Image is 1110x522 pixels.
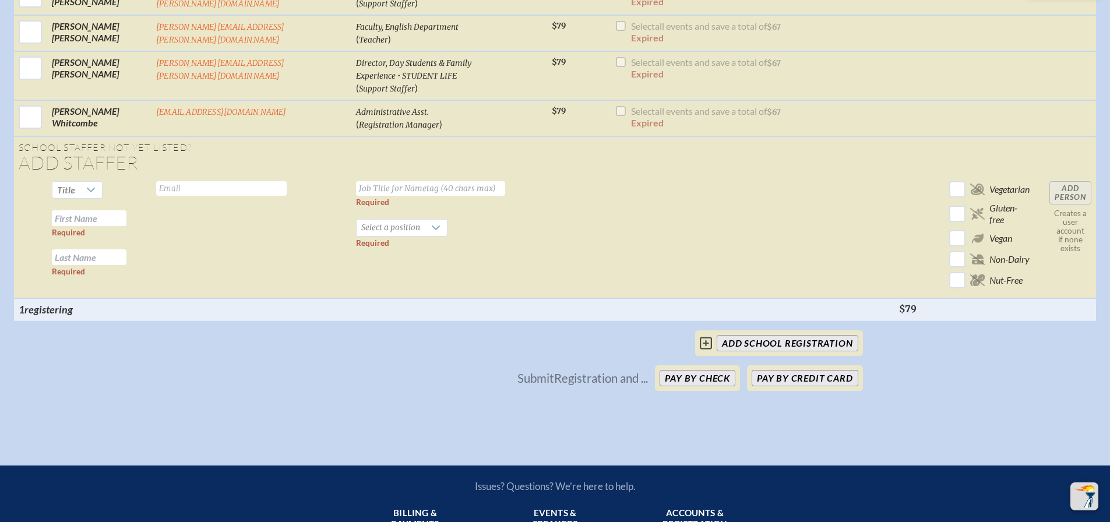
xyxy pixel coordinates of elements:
[356,118,359,129] span: (
[989,232,1012,244] span: Vegan
[359,84,415,94] span: Support Staffer
[717,335,858,351] input: add School Registration
[552,21,566,31] span: $79
[47,15,151,51] td: [PERSON_NAME] [PERSON_NAME]
[1070,482,1098,510] button: Scroll Top
[52,182,80,198] span: Title
[989,184,1030,195] span: Vegetarian
[24,303,73,316] span: registering
[356,58,471,81] span: Director, Day Students & Family Experience • STUDENT LIFE
[52,210,126,226] input: First Name
[356,22,459,32] span: Faculty, English Department
[156,107,287,117] a: [EMAIL_ADDRESS][DOMAIN_NAME]
[388,33,391,44] span: )
[1073,485,1096,508] img: To the top
[52,249,126,265] input: Last Name
[356,197,389,207] label: Required
[356,181,505,196] input: Job Title for Nametag (40 chars max)
[989,202,1031,225] span: Gluten-free
[47,100,151,136] td: [PERSON_NAME] Whitcombe
[415,82,418,93] span: )
[52,228,85,237] label: Required
[356,33,359,44] span: (
[894,298,945,320] th: $79
[350,480,760,492] p: Issues? Questions? We’re here to help.
[989,274,1023,286] span: Nut-Free
[47,51,151,100] td: [PERSON_NAME] [PERSON_NAME]
[57,184,75,195] span: Title
[359,120,439,130] span: Registration Manager
[517,372,648,385] p: Submit Registration and ...
[660,370,735,386] button: Pay by Check
[359,35,388,45] span: Teacher
[752,370,858,386] button: Pay by Credit Card
[14,298,151,320] th: 1
[439,118,442,129] span: )
[52,267,85,276] label: Required
[156,22,285,45] a: [PERSON_NAME][EMAIL_ADDRESS][PERSON_NAME][DOMAIN_NAME]
[156,58,285,81] a: [PERSON_NAME][EMAIL_ADDRESS][PERSON_NAME][DOMAIN_NAME]
[356,238,389,248] label: Required
[552,57,566,67] span: $79
[357,220,425,236] span: Select a position
[356,82,359,93] span: (
[989,253,1030,265] span: Non-Dairy
[156,181,287,196] input: Email
[356,107,429,117] span: Administrative Asst.
[1049,209,1091,253] p: Creates a user account if none exists
[552,106,566,116] span: $79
